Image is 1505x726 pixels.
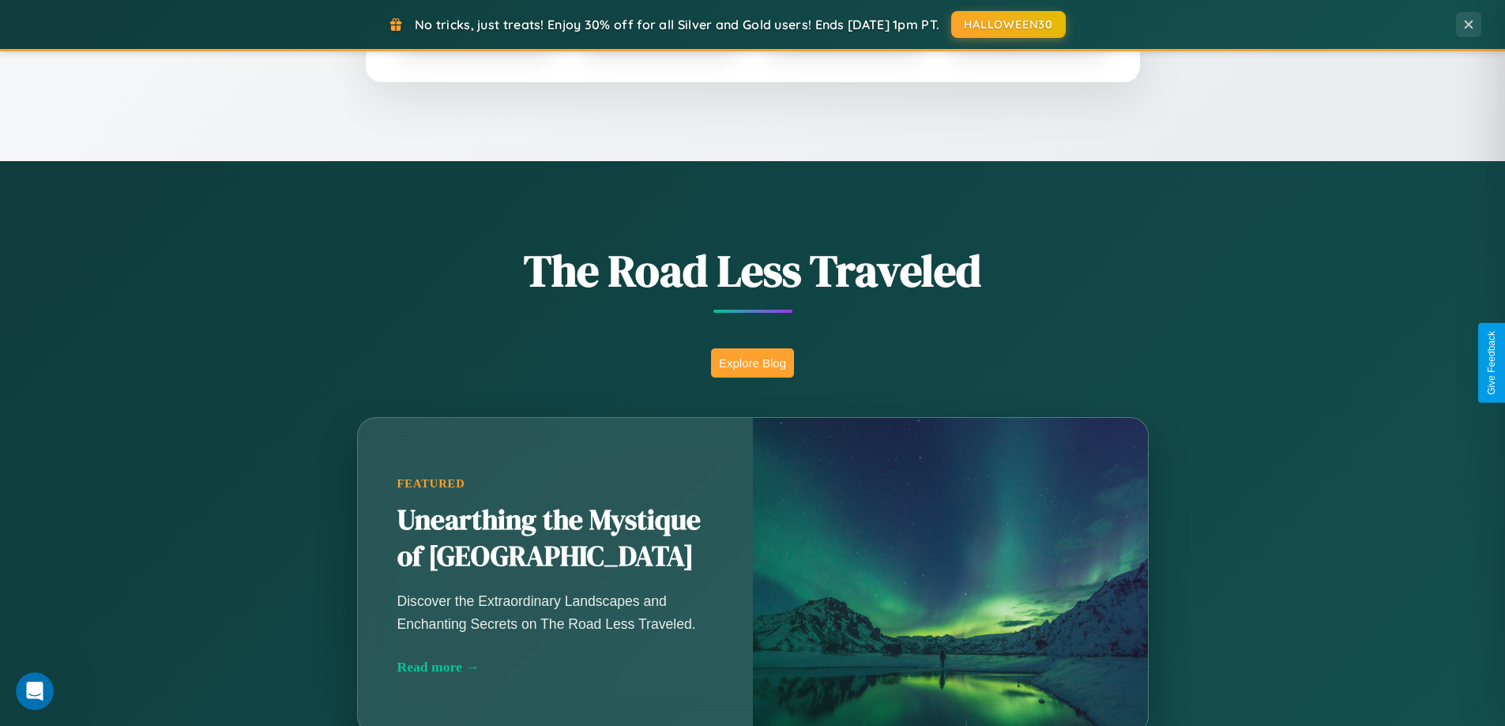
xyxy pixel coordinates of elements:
button: HALLOWEEN30 [951,11,1066,38]
h1: The Road Less Traveled [279,240,1227,301]
iframe: Intercom live chat [16,672,54,710]
button: Explore Blog [711,348,794,378]
span: No tricks, just treats! Enjoy 30% off for all Silver and Gold users! Ends [DATE] 1pm PT. [415,17,939,32]
div: Read more → [397,659,713,675]
div: Give Feedback [1486,331,1497,395]
div: Featured [397,477,713,491]
h2: Unearthing the Mystique of [GEOGRAPHIC_DATA] [397,502,713,575]
p: Discover the Extraordinary Landscapes and Enchanting Secrets on The Road Less Traveled. [397,590,713,634]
